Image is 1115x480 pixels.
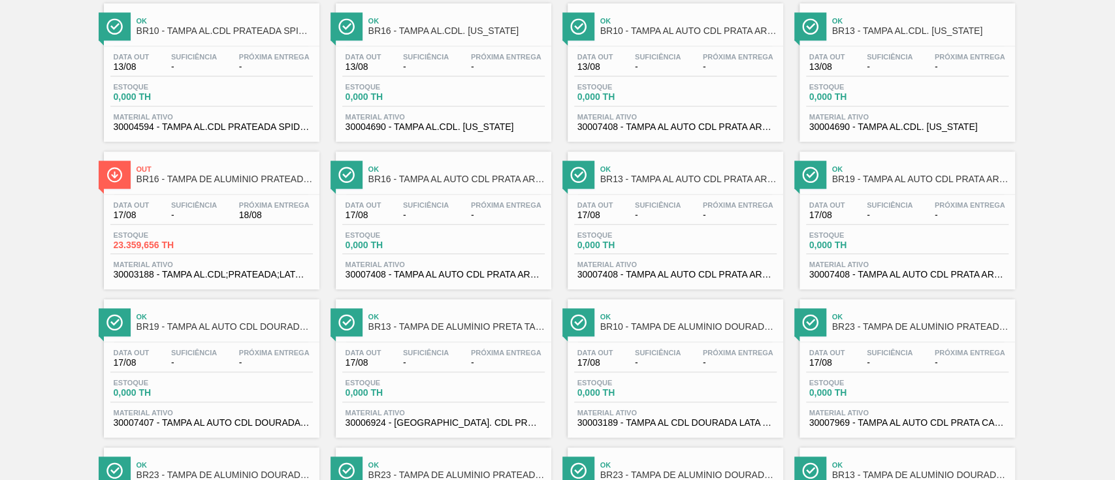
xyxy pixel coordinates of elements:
[635,358,681,368] span: -
[577,270,773,280] span: 30007408 - TAMPA AL AUTO CDL PRATA ARDAGH
[832,165,1009,173] span: Ok
[703,201,773,209] span: Próxima Entrega
[106,462,123,479] img: Ícone
[577,83,669,91] span: Estoque
[809,83,901,91] span: Estoque
[935,201,1005,209] span: Próxima Entrega
[171,53,217,61] span: Suficiência
[809,379,901,387] span: Estoque
[832,17,1009,25] span: Ok
[346,113,541,121] span: Material ativo
[600,461,777,469] span: Ok
[867,53,913,61] span: Suficiência
[577,240,669,250] span: 0,000 TH
[171,358,217,368] span: -
[471,201,541,209] span: Próxima Entrega
[570,314,587,330] img: Ícone
[790,142,1022,290] a: ÍconeOkBR19 - TAMPA AL AUTO CDL PRATA ARDAGHData out17/08Suficiência-Próxima Entrega-Estoque0,000...
[802,462,818,479] img: Ícone
[809,201,845,209] span: Data out
[346,349,381,357] span: Data out
[802,18,818,35] img: Ícone
[368,470,545,480] span: BR23 - TAMPA DE ALUMÍNIO PRATEADA CROWN ISE
[809,210,845,220] span: 17/08
[600,165,777,173] span: Ok
[809,349,845,357] span: Data out
[802,167,818,183] img: Ícone
[346,62,381,72] span: 13/08
[809,388,901,398] span: 0,000 TH
[346,210,381,220] span: 17/08
[114,113,310,121] span: Material ativo
[577,53,613,61] span: Data out
[577,388,669,398] span: 0,000 TH
[338,314,355,330] img: Ícone
[703,210,773,220] span: -
[137,461,313,469] span: Ok
[137,313,313,321] span: Ok
[867,62,913,72] span: -
[809,122,1005,132] span: 30004690 - TAMPA AL.CDL. COLORADO
[137,470,313,480] span: BR23 - TAMPA DE ALUMÍNIO DOURADA CANPACK CDL
[368,174,545,184] span: BR16 - TAMPA AL AUTO CDL PRATA ARDAGH
[239,349,310,357] span: Próxima Entrega
[403,349,449,357] span: Suficiência
[577,122,773,132] span: 30007408 - TAMPA AL AUTO CDL PRATA ARDAGH
[114,231,205,239] span: Estoque
[600,174,777,184] span: BR13 - TAMPA AL AUTO CDL PRATA ARDAGH
[239,210,310,220] span: 18/08
[471,358,541,368] span: -
[368,17,545,25] span: Ok
[114,261,310,268] span: Material ativo
[832,461,1009,469] span: Ok
[577,409,773,417] span: Material ativo
[809,231,901,239] span: Estoque
[558,142,790,290] a: ÍconeOkBR13 - TAMPA AL AUTO CDL PRATA ARDAGHData out17/08Suficiência-Próxima Entrega-Estoque0,000...
[935,53,1005,61] span: Próxima Entrega
[809,92,901,102] span: 0,000 TH
[338,462,355,479] img: Ícone
[703,349,773,357] span: Próxima Entrega
[114,358,150,368] span: 17/08
[935,358,1005,368] span: -
[114,210,150,220] span: 17/08
[809,409,1005,417] span: Material ativo
[326,142,558,290] a: ÍconeOkBR16 - TAMPA AL AUTO CDL PRATA ARDAGHData out17/08Suficiência-Próxima Entrega-Estoque0,000...
[106,167,123,183] img: Ícone
[171,349,217,357] span: Suficiência
[809,418,1005,428] span: 30007969 - TAMPA AL AUTO CDL PRATA CANPACK
[368,26,545,36] span: BR16 - TAMPA AL.CDL. COLORADO
[114,418,310,428] span: 30007407 - TAMPA AL AUTO CDL DOURADA ARDAGH
[94,289,326,438] a: ÍconeOkBR19 - TAMPA AL AUTO CDL DOURADA ARDAGHData out17/08Suficiência-Próxima Entrega-Estoque0,0...
[368,165,545,173] span: Ok
[338,167,355,183] img: Ícone
[935,349,1005,357] span: Próxima Entrega
[867,210,913,220] span: -
[346,379,437,387] span: Estoque
[137,165,313,173] span: Out
[114,62,150,72] span: 13/08
[346,201,381,209] span: Data out
[106,314,123,330] img: Ícone
[577,418,773,428] span: 30003189 - TAMPA AL CDL DOURADA LATA AUTOMATICA
[137,322,313,332] span: BR19 - TAMPA AL AUTO CDL DOURADA ARDAGH
[635,349,681,357] span: Suficiência
[809,53,845,61] span: Data out
[577,379,669,387] span: Estoque
[635,210,681,220] span: -
[577,113,773,121] span: Material ativo
[635,62,681,72] span: -
[867,349,913,357] span: Suficiência
[94,142,326,290] a: ÍconeOutBR16 - TAMPA DE ALUMÍNIO PRATEADA BALL CDLData out17/08Suficiência-Próxima Entrega18/08Es...
[403,358,449,368] span: -
[346,92,437,102] span: 0,000 TH
[577,201,613,209] span: Data out
[867,358,913,368] span: -
[403,62,449,72] span: -
[114,349,150,357] span: Data out
[809,270,1005,280] span: 30007408 - TAMPA AL AUTO CDL PRATA ARDAGH
[338,18,355,35] img: Ícone
[239,62,310,72] span: -
[635,53,681,61] span: Suficiência
[346,53,381,61] span: Data out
